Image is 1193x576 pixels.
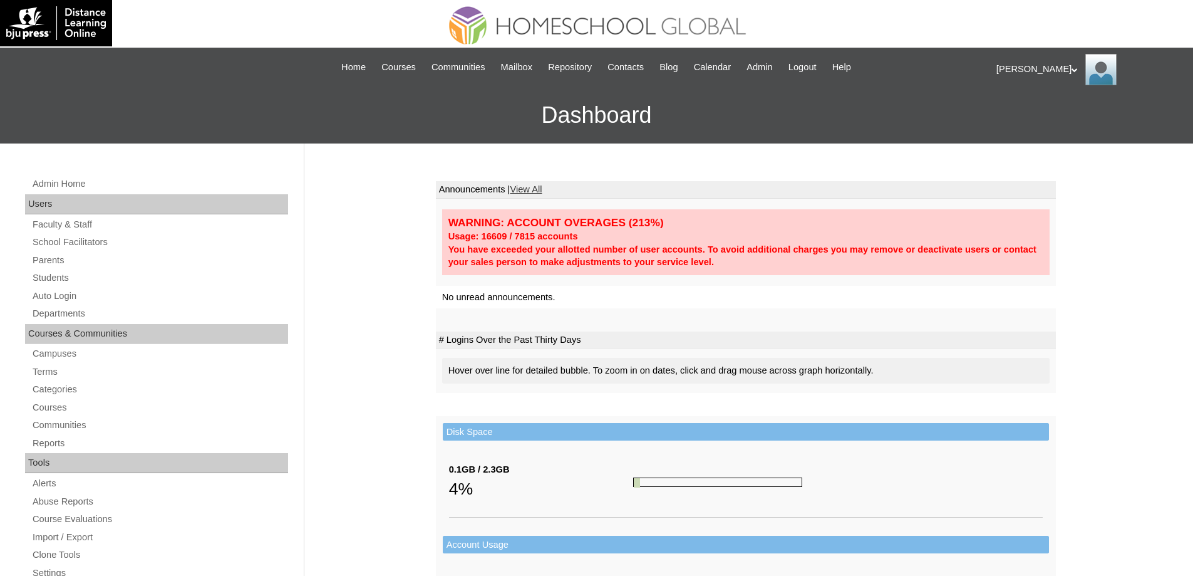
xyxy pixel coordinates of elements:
[996,54,1180,85] div: [PERSON_NAME]
[782,60,823,75] a: Logout
[31,417,288,433] a: Communities
[31,400,288,416] a: Courses
[436,181,1056,199] td: Announcements |
[832,60,851,75] span: Help
[6,87,1187,144] h3: Dashboard
[448,231,578,241] strong: Usage: 16609 / 7815 accounts
[31,306,288,322] a: Departments
[653,60,684,75] a: Blog
[425,60,492,75] a: Communities
[341,60,366,75] span: Home
[607,60,644,75] span: Contacts
[442,358,1050,384] div: Hover over line for detailed bubble. To zoom in on dates, click and drag mouse across graph horiz...
[548,60,592,75] span: Repository
[31,547,288,563] a: Clone Tools
[31,530,288,545] a: Import / Export
[31,346,288,362] a: Campuses
[31,476,288,491] a: Alerts
[31,382,288,397] a: Categories
[31,364,288,380] a: Terms
[688,60,737,75] a: Calendar
[510,184,542,194] a: View All
[31,436,288,451] a: Reports
[746,60,773,75] span: Admin
[542,60,598,75] a: Repository
[25,194,288,214] div: Users
[601,60,650,75] a: Contacts
[375,60,422,75] a: Courses
[448,243,1043,269] div: You have exceeded your allotted number of user accounts. To avoid additional charges you may remo...
[1085,54,1117,85] img: Ariane Ebuen
[740,60,779,75] a: Admin
[436,332,1056,349] td: # Logins Over the Past Thirty Days
[31,217,288,233] a: Faculty & Staff
[443,536,1049,554] td: Account Usage
[449,463,633,476] div: 0.1GB / 2.3GB
[436,286,1056,309] td: No unread announcements.
[788,60,817,75] span: Logout
[31,511,288,527] a: Course Evaluations
[25,453,288,473] div: Tools
[31,270,288,286] a: Students
[25,324,288,344] div: Courses & Communities
[501,60,533,75] span: Mailbox
[431,60,485,75] span: Communities
[31,494,288,510] a: Abuse Reports
[448,216,1043,230] div: WARNING: ACCOUNT OVERAGES (213%)
[31,253,288,268] a: Parents
[31,176,288,192] a: Admin Home
[31,288,288,304] a: Auto Login
[694,60,731,75] span: Calendar
[495,60,539,75] a: Mailbox
[335,60,372,75] a: Home
[659,60,678,75] span: Blog
[6,6,106,40] img: logo-white.png
[449,476,633,501] div: 4%
[381,60,416,75] span: Courses
[826,60,857,75] a: Help
[443,423,1049,441] td: Disk Space
[31,234,288,250] a: School Facilitators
